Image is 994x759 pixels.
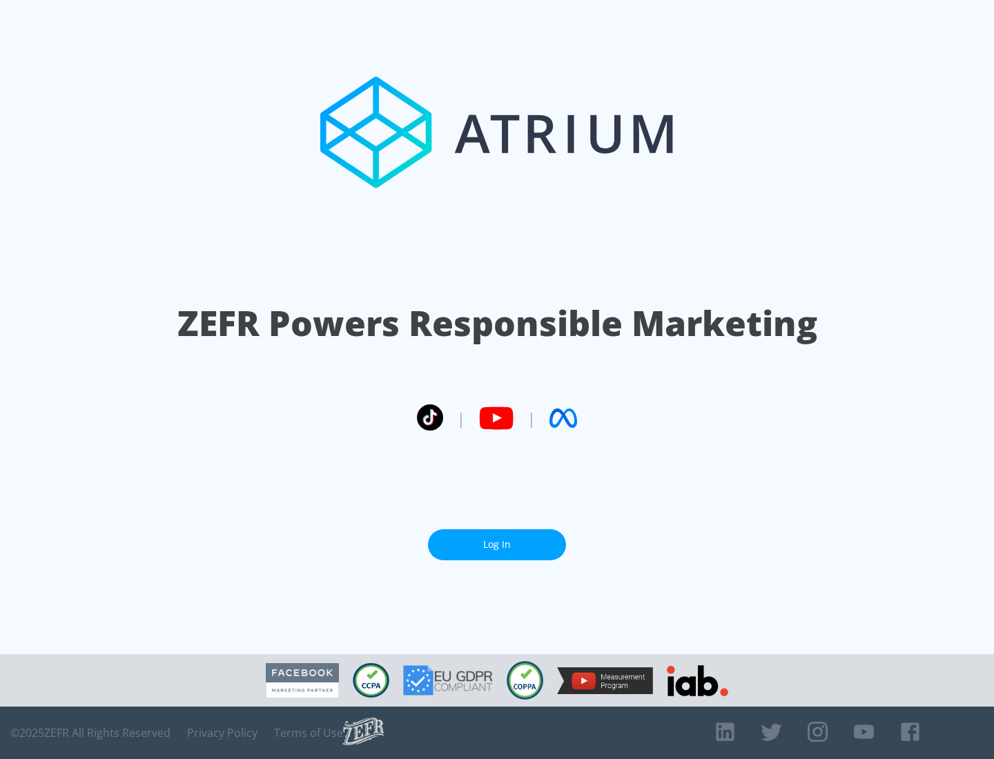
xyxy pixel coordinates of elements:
span: © 2025 ZEFR All Rights Reserved [10,726,170,740]
img: IAB [667,665,728,696]
a: Privacy Policy [187,726,257,740]
img: GDPR Compliant [403,665,493,696]
img: Facebook Marketing Partner [266,663,339,698]
img: CCPA Compliant [353,663,389,698]
h1: ZEFR Powers Responsible Marketing [177,299,817,347]
img: YouTube Measurement Program [557,667,653,694]
span: | [457,408,465,428]
a: Terms of Use [274,726,343,740]
span: | [527,408,536,428]
a: Log In [428,529,566,560]
img: COPPA Compliant [507,661,543,700]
